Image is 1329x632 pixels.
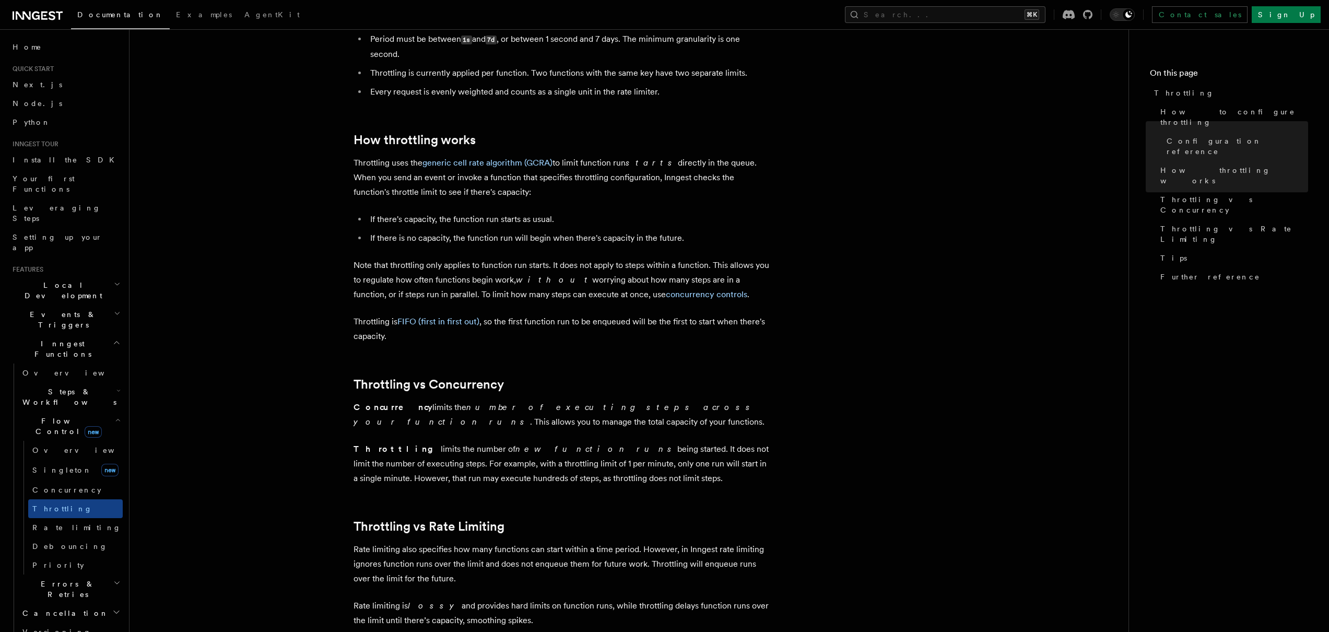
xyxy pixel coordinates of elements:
[1152,6,1248,23] a: Contact sales
[170,3,238,28] a: Examples
[367,85,771,99] li: Every request is evenly weighted and counts as a single unit in the rate limiter.
[486,36,497,44] code: 7d
[13,80,62,89] span: Next.js
[18,412,123,441] button: Flow Controlnew
[354,542,771,586] p: Rate limiting also specifies how many functions can start within a time period. However, in Innge...
[666,289,747,299] a: concurrency controls
[28,556,123,575] a: Priority
[1160,253,1187,263] span: Tips
[8,228,123,257] a: Setting up your app
[8,65,54,73] span: Quick start
[18,387,116,407] span: Steps & Workflows
[13,156,121,164] span: Install the SDK
[1160,165,1308,186] span: How throttling works
[18,579,113,600] span: Errors & Retries
[354,258,771,302] p: Note that throttling only applies to function run starts. It does not apply to steps within a fun...
[1162,132,1308,161] a: Configuration reference
[244,10,300,19] span: AgentKit
[28,460,123,481] a: Singletonnew
[408,601,462,611] em: lossy
[8,113,123,132] a: Python
[13,118,51,126] span: Python
[1156,249,1308,267] a: Tips
[28,481,123,499] a: Concurrency
[1160,194,1308,215] span: Throttling vs Concurrency
[28,518,123,537] a: Rate limiting
[367,231,771,245] li: If there is no capacity, the function run will begin when there's capacity in the future.
[101,464,119,476] span: new
[8,265,43,274] span: Features
[18,416,115,437] span: Flow Control
[354,599,771,628] p: Rate limiting is and provides hard limits on function runs, while throttling delays function runs...
[845,6,1045,23] button: Search...⌘K
[85,426,102,438] span: new
[354,156,771,200] p: Throttling uses the to limit function run directly in the queue. When you send an event or invoke...
[515,444,677,454] em: new function runs
[354,519,504,534] a: Throttling vs Rate Limiting
[8,338,113,359] span: Inngest Functions
[1156,102,1308,132] a: How to configure throttling
[1025,9,1039,20] kbd: ⌘K
[8,140,58,148] span: Inngest tour
[1156,267,1308,286] a: Further reference
[516,275,592,285] em: without
[32,542,108,551] span: Debouncing
[354,133,476,147] a: How throttling works
[354,402,432,412] strong: Concurrency
[1156,190,1308,219] a: Throttling vs Concurrency
[8,38,123,56] a: Home
[13,174,75,193] span: Your first Functions
[18,608,109,618] span: Cancellation
[354,402,756,427] em: number of executing steps across your function runs
[32,446,140,454] span: Overview
[32,523,121,532] span: Rate limiting
[32,466,92,474] span: Singleton
[13,99,62,108] span: Node.js
[1252,6,1321,23] a: Sign Up
[367,32,771,62] li: Period must be between and , or between 1 second and 7 days. The minimum granularity is one second.
[354,377,504,392] a: Throttling vs Concurrency
[18,441,123,575] div: Flow Controlnew
[18,604,123,623] button: Cancellation
[1160,272,1260,282] span: Further reference
[8,75,123,94] a: Next.js
[1156,161,1308,190] a: How throttling works
[32,561,84,569] span: Priority
[1150,84,1308,102] a: Throttling
[8,150,123,169] a: Install the SDK
[8,94,123,113] a: Node.js
[13,233,102,252] span: Setting up your app
[354,400,771,429] p: limits the . This allows you to manage the total capacity of your functions.
[32,505,92,513] span: Throttling
[354,444,441,454] strong: Throttling
[626,158,678,168] em: starts
[1154,88,1214,98] span: Throttling
[18,575,123,604] button: Errors & Retries
[8,280,114,301] span: Local Development
[18,364,123,382] a: Overview
[367,212,771,227] li: If there's capacity, the function run starts as usual.
[397,317,479,326] a: FIFO (first in first out)
[13,204,101,223] span: Leveraging Steps
[238,3,306,28] a: AgentKit
[28,441,123,460] a: Overview
[1167,136,1308,157] span: Configuration reference
[1150,67,1308,84] h4: On this page
[8,198,123,228] a: Leveraging Steps
[71,3,170,29] a: Documentation
[8,309,114,330] span: Events & Triggers
[1160,224,1308,244] span: Throttling vs Rate Limiting
[354,442,771,486] p: limits the number of being started. It does not limit the number of executing steps. For example,...
[22,369,130,377] span: Overview
[461,36,472,44] code: 1s
[1110,8,1135,21] button: Toggle dark mode
[8,169,123,198] a: Your first Functions
[28,499,123,518] a: Throttling
[1156,219,1308,249] a: Throttling vs Rate Limiting
[176,10,232,19] span: Examples
[28,537,123,556] a: Debouncing
[13,42,42,52] span: Home
[32,486,101,494] span: Concurrency
[18,382,123,412] button: Steps & Workflows
[354,314,771,344] p: Throttling is , so the first function run to be enqueued will be the first to start when there's ...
